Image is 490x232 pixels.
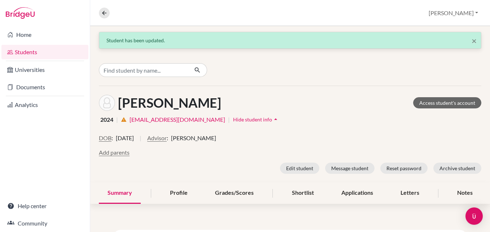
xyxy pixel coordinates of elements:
[1,98,88,112] a: Analytics
[99,148,130,157] button: Add parents
[116,134,134,142] span: [DATE]
[121,117,127,123] i: warning
[228,115,230,124] span: |
[233,116,272,123] span: Hide student info
[106,36,474,44] div: Student has been updated.
[116,115,118,124] span: |
[6,7,35,19] img: Bridge-U
[465,207,483,225] div: Open Intercom Messenger
[433,163,481,174] button: Archive student
[171,134,216,142] span: [PERSON_NAME]
[449,182,481,204] div: Notes
[272,116,279,123] i: arrow_drop_up
[333,182,382,204] div: Applications
[118,95,221,111] h1: [PERSON_NAME]
[472,35,477,46] span: ×
[280,163,319,174] button: Edit student
[472,36,477,45] button: Close
[413,97,481,108] a: Access student's account
[1,27,88,42] a: Home
[206,182,262,204] div: Grades/Scores
[167,134,168,142] span: :
[99,95,115,111] img: Mandip Sapkota's avatar
[99,134,111,142] button: DOB
[161,182,196,204] div: Profile
[140,134,141,148] span: |
[99,182,141,204] div: Summary
[1,80,88,94] a: Documents
[1,199,88,213] a: Help center
[380,163,428,174] button: Reset password
[392,182,428,204] div: Letters
[100,115,113,124] span: 2024
[425,6,481,20] button: [PERSON_NAME]
[1,216,88,231] a: Community
[283,182,323,204] div: Shortlist
[325,163,375,174] button: Message student
[111,134,113,142] span: :
[99,63,188,77] input: Find student by name...
[147,134,167,142] button: Advisor
[1,63,88,77] a: Universities
[130,115,225,124] a: [EMAIL_ADDRESS][DOMAIN_NAME]
[233,114,280,125] button: Hide student infoarrow_drop_up
[1,45,88,59] a: Students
